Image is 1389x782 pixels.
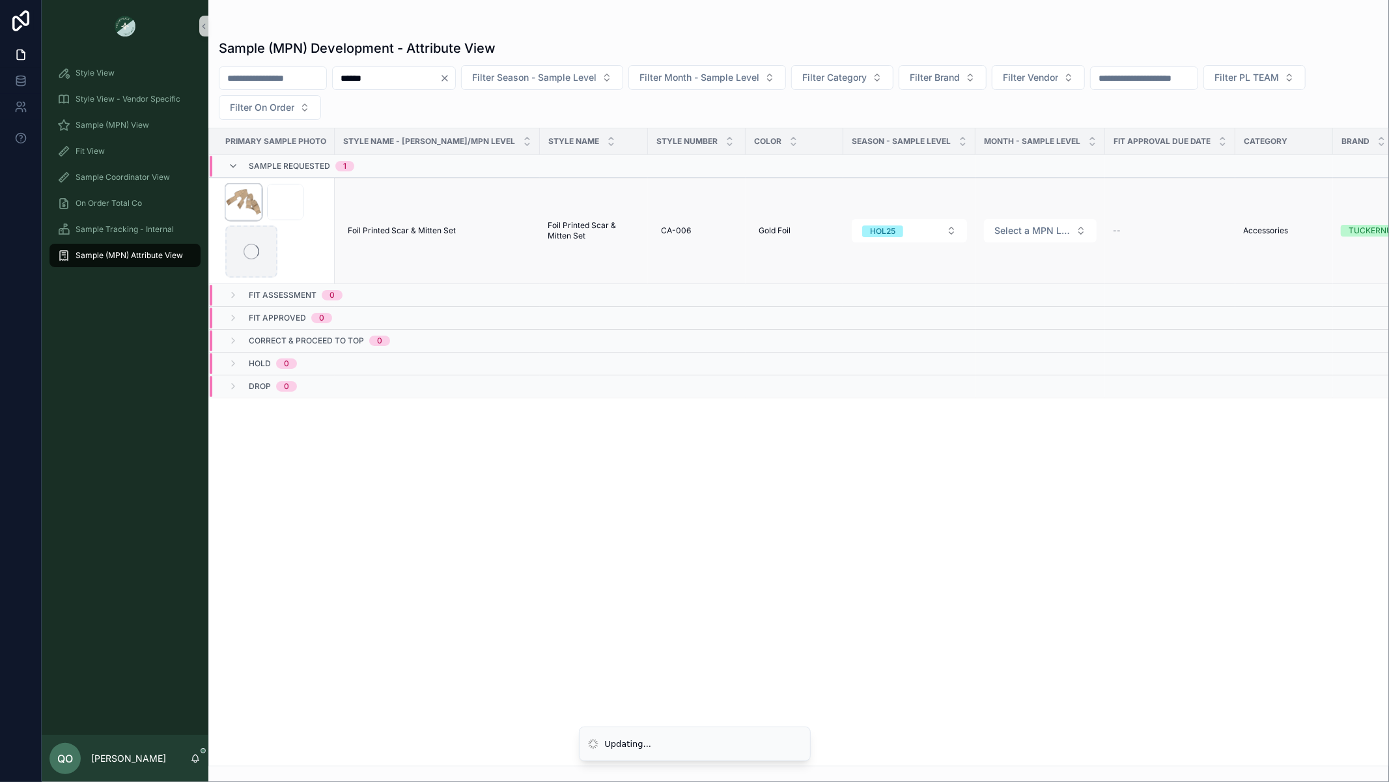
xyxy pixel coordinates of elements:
button: Select Button [984,219,1097,242]
div: 1 [343,161,346,171]
span: Style Name [548,136,599,147]
span: Filter Brand [910,71,960,84]
div: Updating... [605,738,652,751]
div: 0 [330,290,335,300]
a: Sample (MPN) Attribute View [49,244,201,267]
a: -- [1113,225,1228,236]
span: Filter Category [802,71,867,84]
p: [PERSON_NAME] [91,752,166,765]
span: CA-006 [661,225,691,236]
span: Primary Sample Photo [225,136,326,147]
span: Hold [249,358,271,369]
a: Gold Foil [753,220,835,241]
span: Fit Approval Due Date [1114,136,1211,147]
span: Sample Coordinator View [76,172,170,182]
span: Brand [1341,136,1369,147]
span: Sample Tracking - Internal [76,224,174,235]
div: 0 [377,336,382,346]
span: Select a MPN LEVEL ORDER MONTH [994,224,1071,237]
span: Filter Season - Sample Level [472,71,596,84]
button: Select Button [1203,65,1306,90]
span: Gold Foil [759,225,791,236]
span: Correct & Proceed to TOP [249,336,364,346]
span: Sample (MPN) View [76,120,149,130]
a: Sample (MPN) View [49,113,201,137]
span: On Order Total Co [76,198,142,209]
button: Select Button [219,95,321,120]
a: On Order Total Co [49,192,201,215]
a: Fit View [49,139,201,163]
span: Filter PL TEAM [1214,71,1279,84]
div: HOL25 [870,225,895,237]
span: Drop [249,381,271,392]
button: Select Button [628,65,786,90]
span: Foil Printed Scar & Mitten Set [348,225,456,236]
button: Select Button [461,65,623,90]
span: QO [57,751,73,766]
div: 0 [284,381,289,392]
button: Select Button [899,65,987,90]
a: Style View - Vendor Specific [49,87,201,111]
a: Sample Tracking - Internal [49,218,201,241]
div: 0 [319,313,324,323]
h1: Sample (MPN) Development - Attribute View [219,39,496,57]
a: CA-006 [656,220,738,241]
span: Filter Vendor [1003,71,1058,84]
span: Style Name - [PERSON_NAME]/MPN Level [343,136,515,147]
span: Sample (MPN) Attribute View [76,250,183,261]
span: Filter On Order [230,101,294,114]
span: Style Number [656,136,718,147]
span: Color [754,136,781,147]
div: scrollable content [42,52,208,284]
a: Select Button [851,218,968,243]
span: Season - Sample Level [852,136,951,147]
span: -- [1113,225,1121,236]
span: Filter Month - Sample Level [639,71,759,84]
button: Clear [440,73,455,83]
a: Sample Coordinator View [49,166,201,189]
span: Sample Requested [249,161,330,171]
div: 0 [284,358,289,369]
span: Fit Assessment [249,290,316,300]
button: Select Button [852,219,967,242]
button: Select Button [992,65,1085,90]
img: App logo [115,16,135,36]
a: Select Button [983,218,1097,243]
a: Foil Printed Scar & Mitten Set [343,220,532,241]
span: Style View [76,68,115,78]
a: Accessories [1243,225,1325,236]
a: Style View [49,61,201,85]
button: Select Button [791,65,893,90]
span: Category [1244,136,1287,147]
span: Style View - Vendor Specific [76,94,180,104]
span: Fit Approved [249,313,306,323]
span: Fit View [76,146,105,156]
span: Accessories [1243,225,1288,236]
span: MONTH - SAMPLE LEVEL [984,136,1080,147]
a: Foil Printed Scar & Mitten Set [548,220,640,241]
